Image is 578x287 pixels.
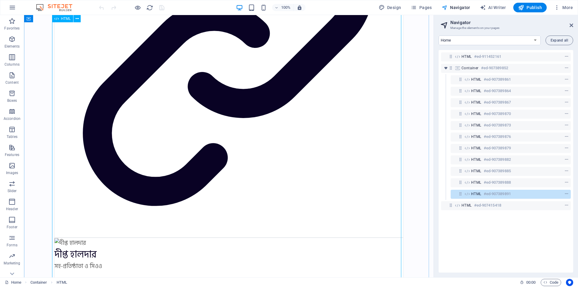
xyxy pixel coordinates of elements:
[530,280,531,285] span: :
[376,3,404,12] button: Design
[461,66,479,70] span: Container
[484,133,511,140] h6: #ed-907389876
[564,145,570,152] button: context-menu
[564,202,570,209] button: context-menu
[543,279,558,286] span: Code
[30,279,47,286] span: Click to select. Double-click to edit
[474,202,501,209] h6: #ed-907415418
[7,243,17,248] p: Forms
[461,203,472,208] span: HTML
[35,4,80,11] img: Editor Logo
[564,99,570,106] button: context-menu
[442,64,449,72] button: toggle-expand
[564,87,570,95] button: context-menu
[146,4,153,11] button: reload
[471,169,481,173] span: HTML
[471,77,481,82] span: HTML
[481,64,508,72] h6: #ed-907389852
[471,89,481,93] span: HTML
[5,80,19,85] p: Content
[564,53,570,60] button: context-menu
[471,134,481,139] span: HTML
[484,190,511,198] h6: #ed-907389891
[564,122,570,129] button: context-menu
[4,26,20,31] p: Favorites
[484,179,511,186] h6: #ed-907389888
[471,157,481,162] span: HTML
[4,261,20,266] p: Marketing
[564,110,570,117] button: context-menu
[450,25,561,31] h3: Manage the elements on your pages
[5,62,20,67] p: Columns
[376,3,404,12] div: Design (Ctrl+Alt+Y)
[564,167,570,175] button: context-menu
[5,44,20,49] p: Elements
[379,5,401,11] span: Design
[471,100,481,105] span: HTML
[471,192,481,196] span: HTML
[564,156,570,163] button: context-menu
[474,53,501,60] h6: #ed-911452161
[564,190,570,198] button: context-menu
[134,4,141,11] button: Click here to leave preview mode and continue editing
[272,4,294,11] button: 100%
[564,76,570,83] button: context-menu
[450,20,573,25] h2: Navigator
[7,98,17,103] p: Boxes
[564,133,570,140] button: context-menu
[8,189,17,193] p: Slider
[477,3,508,12] button: AI Writer
[471,180,481,185] span: HTML
[6,170,18,175] p: Images
[461,54,472,59] span: HTML
[471,123,481,128] span: HTML
[545,36,573,45] button: Expand all
[551,39,568,42] span: Expand all
[480,5,506,11] span: AI Writer
[564,179,570,186] button: context-menu
[5,152,19,157] p: Features
[297,5,302,10] i: On resize automatically adjust zoom level to fit chosen device.
[564,64,570,72] button: context-menu
[6,207,18,211] p: Header
[61,17,71,20] span: HTML
[484,122,511,129] h6: #ed-907389873
[471,111,481,116] span: HTML
[513,3,547,12] button: Publish
[4,116,20,121] p: Accordion
[541,279,561,286] button: Code
[484,156,511,163] h6: #ed-907389882
[471,146,481,151] span: HTML
[518,5,542,11] span: Publish
[520,279,536,286] h6: Session time
[484,76,511,83] h6: #ed-907389861
[411,5,432,11] span: Pages
[408,3,434,12] button: Pages
[484,145,511,152] h6: #ed-907389879
[439,3,473,12] button: Navigator
[146,4,153,11] i: Reload page
[484,110,511,117] h6: #ed-907389870
[30,279,67,286] nav: breadcrumb
[484,167,511,175] h6: #ed-907389885
[7,225,17,229] p: Footer
[484,87,511,95] h6: #ed-907389864
[566,279,573,286] button: Usercentrics
[7,134,17,139] p: Tables
[57,279,67,286] span: Click to select. Double-click to edit
[5,279,21,286] a: Click to cancel selection. Double-click to open Pages
[554,5,573,11] span: More
[442,5,470,11] span: Navigator
[281,4,291,11] h6: 100%
[552,3,575,12] button: More
[484,99,511,106] h6: #ed-907389867
[526,279,536,286] span: 00 00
